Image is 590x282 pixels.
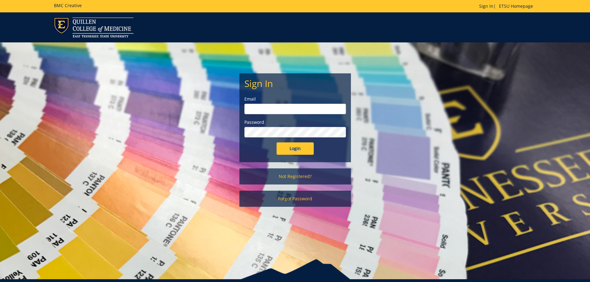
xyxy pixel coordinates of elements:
label: Email [244,96,346,102]
a: ETSU Homepage [496,3,536,9]
input: Login [277,142,314,155]
img: ETSU logo [54,17,133,37]
a: Not Registered? [239,168,351,184]
h5: BMC Creative [54,3,82,8]
p: | [479,3,536,9]
label: Password [244,119,346,125]
h2: Sign In [244,78,346,89]
a: Sign In [479,3,493,9]
a: Forgot Password [239,191,351,207]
